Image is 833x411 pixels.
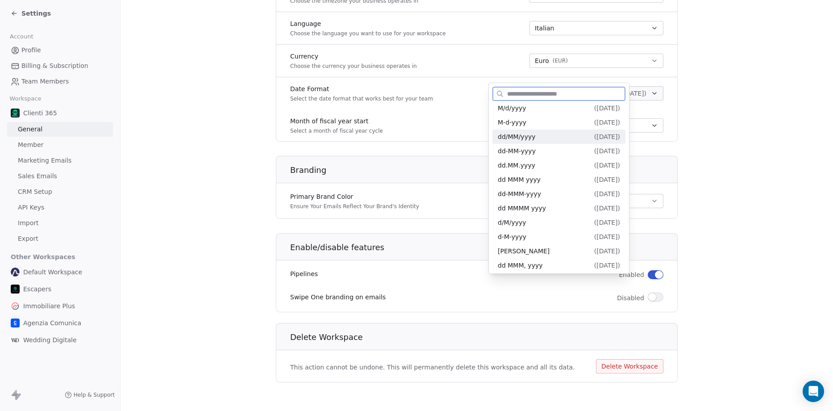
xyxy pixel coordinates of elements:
[498,262,543,269] span: dd MMM, yyyy
[498,176,541,183] span: dd MMM yyyy
[498,119,526,126] span: M-d-yyyy
[594,176,620,183] span: ( [DATE] )
[594,105,620,112] span: ( [DATE] )
[498,247,550,255] span: [PERSON_NAME]
[594,147,620,155] span: ( [DATE] )
[498,219,526,226] span: d/M/yyyy
[594,190,620,197] span: ( [DATE] )
[498,162,535,169] span: dd.MM.yyyy
[594,247,620,255] span: ( [DATE] )
[498,147,536,155] span: dd-MM-yyyy
[594,119,620,126] span: ( [DATE] )
[594,233,620,240] span: ( [DATE] )
[498,190,541,197] span: dd-MMM-yyyy
[594,262,620,269] span: ( [DATE] )
[498,133,536,140] span: dd/MM/yyyy
[594,205,620,212] span: ( [DATE] )
[498,233,526,240] span: d-M-yyyy
[594,162,620,169] span: ( [DATE] )
[498,205,546,212] span: dd MMMM yyyy
[498,105,526,112] span: M/d/yyyy
[594,133,620,140] span: ( [DATE] )
[594,219,620,226] span: ( [DATE] )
